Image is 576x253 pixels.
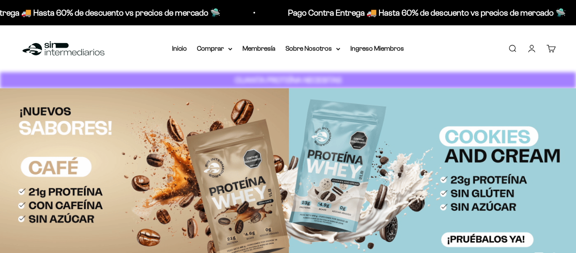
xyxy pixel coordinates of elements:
[235,76,342,84] strong: CUANTA PROTEÍNA NECESITAS
[172,45,187,52] a: Inicio
[288,6,566,19] p: Pago Contra Entrega 🚚 Hasta 60% de descuento vs precios de mercado 🛸
[350,45,404,52] a: Ingreso Miembros
[242,45,275,52] a: Membresía
[197,43,232,54] summary: Comprar
[285,43,340,54] summary: Sobre Nosotros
